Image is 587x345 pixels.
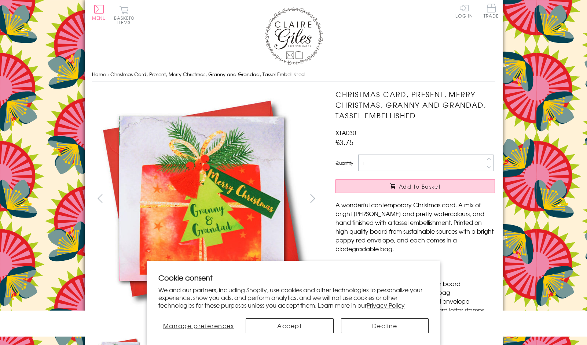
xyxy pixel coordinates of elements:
[335,137,353,147] span: £3.75
[117,15,134,26] span: 0 items
[158,286,429,309] p: We and our partners, including Shopify, use cookies and other technologies to personalize your ex...
[321,89,541,309] img: Christmas Card, Present, Merry Christmas, Granny and Grandad, Tassel Embellished
[399,183,441,190] span: Add to Basket
[335,128,356,137] span: XTA030
[341,318,429,333] button: Decline
[335,179,495,193] button: Add to Basket
[92,89,312,308] img: Christmas Card, Present, Merry Christmas, Granny and Grandad, Tassel Embellished
[92,67,495,82] nav: breadcrumbs
[264,7,323,65] img: Claire Giles Greetings Cards
[367,301,405,309] a: Privacy Policy
[107,71,109,78] span: ›
[92,5,106,20] button: Menu
[114,6,134,25] button: Basket0 items
[158,272,429,283] h2: Cookie consent
[246,318,333,333] button: Accept
[484,4,499,18] span: Trade
[335,89,495,120] h1: Christmas Card, Present, Merry Christmas, Granny and Grandad, Tassel Embellished
[163,321,234,330] span: Manage preferences
[304,190,321,207] button: next
[484,4,499,19] a: Trade
[92,71,106,78] a: Home
[92,15,106,21] span: Menu
[110,71,305,78] span: Christmas Card, Present, Merry Christmas, Granny and Grandad, Tassel Embellished
[92,190,109,207] button: prev
[455,4,473,18] a: Log In
[335,200,495,253] p: A wonderful contemporary Christmas card. A mix of bright [PERSON_NAME] and pretty watercolours, a...
[335,160,353,166] label: Quantity
[158,318,238,333] button: Manage preferences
